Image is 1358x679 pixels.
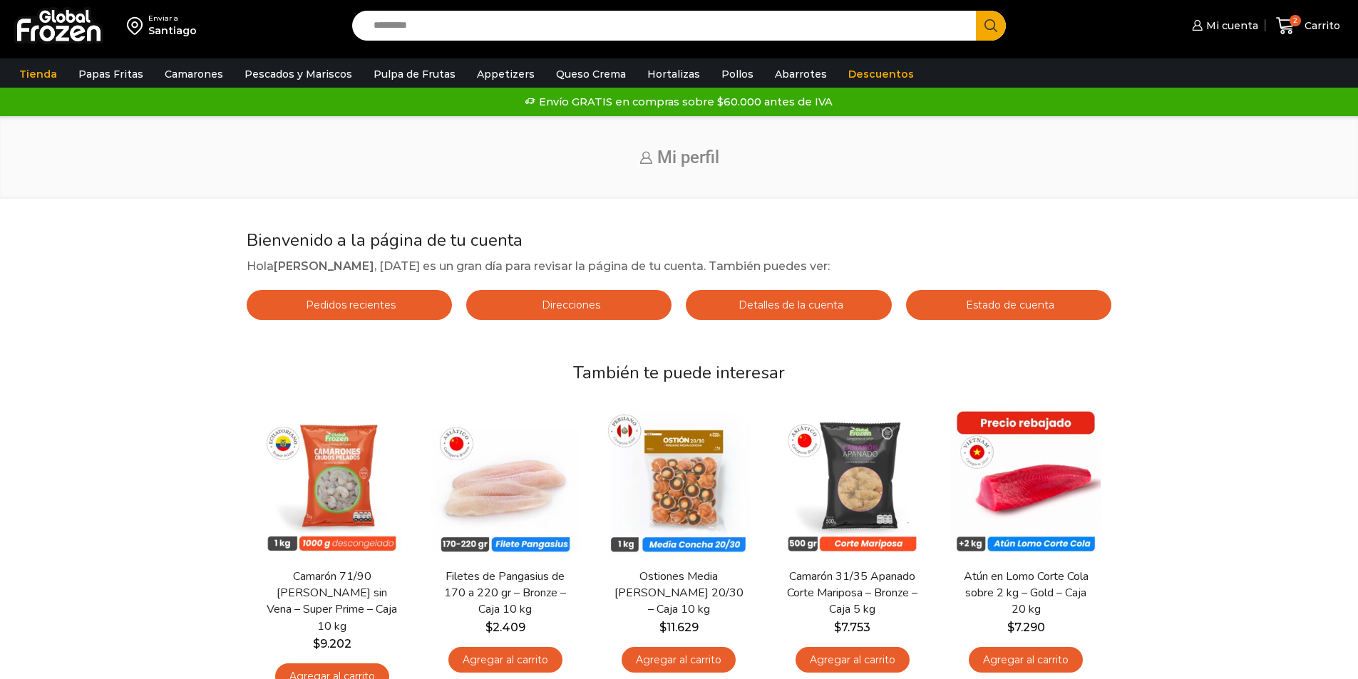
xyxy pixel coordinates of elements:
[538,299,600,311] span: Direcciones
[657,147,719,167] span: Mi perfil
[841,61,921,88] a: Descuentos
[962,299,1054,311] span: Estado de cuenta
[959,569,1093,618] a: Atún en Lomo Corte Cola sobre 2 kg – Gold – Caja 20 kg
[438,569,572,618] a: Filetes de Pangasius de 170 a 220 gr – Bronze – Caja 10 kg
[714,61,761,88] a: Pollos
[1301,19,1340,33] span: Carrito
[659,621,699,634] bdi: 11.629
[906,290,1111,320] a: Estado de cuenta
[785,569,919,618] a: Camarón 31/35 Apanado Corte Mariposa – Bronze – Caja 5 kg
[768,61,834,88] a: Abarrotes
[659,621,667,634] span: $
[466,290,672,320] a: Direcciones
[247,257,1111,276] p: Hola , [DATE] es un gran día para revisar la página de tu cuenta. También puedes ver:
[158,61,230,88] a: Camarones
[686,290,891,320] a: Detalles de la cuenta
[1007,621,1045,634] bdi: 7.290
[12,61,64,88] a: Tienda
[549,61,633,88] a: Queso Crema
[834,621,870,634] bdi: 7.753
[640,61,707,88] a: Hortalizas
[313,637,320,651] span: $
[1116,401,1282,665] div: 6 / 7
[969,647,1083,673] a: Agregar al carrito: “Atún en Lomo Corte Cola sobre 2 kg - Gold – Caja 20 kg”
[448,647,562,673] a: Agregar al carrito: “Filetes de Pangasius de 170 a 220 gr - Bronze - Caja 10 kg”
[976,11,1006,41] button: Search button
[470,61,542,88] a: Appetizers
[1290,15,1301,26] span: 2
[247,229,523,252] span: Bienvenido a la página de tu cuenta
[127,14,148,38] img: address-field-icon.svg
[573,361,785,384] span: También te puede interesar
[264,569,398,635] a: Camarón 71/90 [PERSON_NAME] sin Vena – Super Prime – Caja 10 kg
[302,299,396,311] span: Pedidos recientes
[366,61,463,88] a: Pulpa de Frutas
[1272,9,1344,43] a: 2 Carrito
[274,259,374,273] strong: [PERSON_NAME]
[735,299,843,311] span: Detalles de la cuenta
[796,647,910,673] a: Agregar al carrito: “Camarón 31/35 Apanado Corte Mariposa - Bronze - Caja 5 kg”
[1203,19,1258,33] span: Mi cuenta
[485,621,525,634] bdi: 2.409
[612,569,746,618] a: Ostiones Media [PERSON_NAME] 20/30 – Caja 10 kg
[148,14,197,24] div: Enviar a
[485,621,493,634] span: $
[148,24,197,38] div: Santiago
[1188,11,1258,40] a: Mi cuenta
[237,61,359,88] a: Pescados y Mariscos
[622,647,736,673] a: Agregar al carrito: “Ostiones Media Concha Peruano 20/30 - Caja 10 kg”
[834,621,841,634] span: $
[1007,621,1014,634] span: $
[71,61,150,88] a: Papas Fritas
[247,290,452,320] a: Pedidos recientes
[313,637,351,651] bdi: 9.202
